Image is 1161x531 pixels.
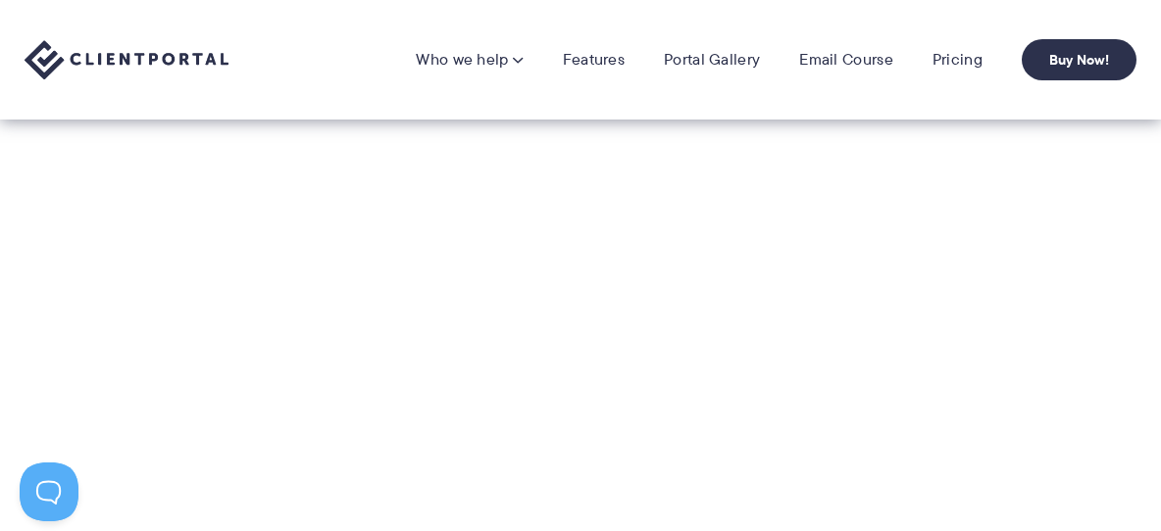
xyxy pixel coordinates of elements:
iframe: Toggle Customer Support [20,462,78,521]
a: Features [563,50,625,70]
a: Buy Now! [1022,39,1136,80]
a: Email Course [799,50,893,70]
a: Who we help [416,50,523,70]
a: Portal Gallery [664,50,760,70]
a: Pricing [933,50,983,70]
